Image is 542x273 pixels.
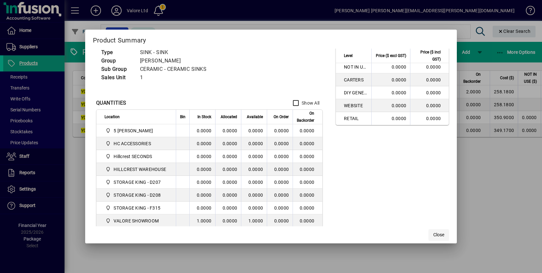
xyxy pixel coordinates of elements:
td: 0.0000 [410,73,449,86]
td: Sub Group [98,65,137,73]
span: WEBSITE [344,102,367,109]
span: DIY GENERAL [344,89,367,96]
td: 0.0000 [371,99,410,112]
td: 0.0000 [189,163,215,176]
td: 0.0000 [215,163,241,176]
span: Price ($ incl GST) [414,49,441,63]
span: STORAGE KING - D208 [105,191,169,199]
span: HILLCREST WAREHOUSE [114,166,166,173]
span: On Backorder [297,110,314,124]
span: STORAGE KING - D208 [114,192,161,198]
span: HILLCREST WAREHOUSE [105,165,169,173]
td: 0.0000 [293,163,322,176]
td: 0.0000 [189,124,215,137]
span: Hillcrest SECONDS [114,153,152,160]
td: 0.0000 [410,61,449,73]
td: 0.0000 [293,189,322,202]
td: [PERSON_NAME] [137,57,254,65]
span: STORAGE KING - D207 [114,179,161,185]
span: Hillcrest SECONDS [105,153,169,160]
span: Available [247,113,263,120]
td: 0.0000 [189,189,215,202]
td: 0.0000 [241,150,267,163]
button: Close [428,229,449,241]
span: On Order [274,113,289,120]
td: 0.0000 [293,124,322,137]
td: 0.0000 [189,150,215,163]
td: 0.0000 [189,202,215,214]
span: 0.0000 [274,205,289,211]
span: RETAIL [344,115,367,122]
td: 0.0000 [215,150,241,163]
span: Location [105,113,120,120]
td: 0.0000 [241,189,267,202]
td: 0.0000 [241,202,267,214]
td: 0.0000 [241,163,267,176]
span: Allocated [221,113,237,120]
td: 0.0000 [215,202,241,214]
td: SINK - SINK [137,48,254,57]
td: CERAMIC - CERAMIC SINKS [137,65,254,73]
span: Bin [180,113,186,120]
td: 0.0000 [241,124,267,137]
span: 0.0000 [274,218,289,223]
div: QUANTITIES [96,99,126,107]
td: 0.0000 [293,214,322,227]
span: CARTERS [344,77,367,83]
span: In Stock [197,113,211,120]
td: 0.0000 [371,112,410,125]
td: 0.0000 [215,176,241,189]
span: 0.0000 [274,167,289,172]
span: HC ACCESSORIES [105,140,169,147]
td: 0.0000 [215,214,241,227]
span: 0.0000 [274,180,289,185]
td: Group [98,57,137,65]
td: 0.0000 [293,176,322,189]
td: 1.0000 [241,214,267,227]
td: 0.0000 [410,99,449,112]
td: 0.0000 [371,73,410,86]
td: 1 [137,73,254,82]
td: Sales Unit [98,73,137,82]
span: HC ACCESSORIES [114,140,151,147]
td: 0.0000 [410,86,449,99]
td: Type [98,48,137,57]
td: 0.0000 [241,137,267,150]
td: 0.0000 [215,189,241,202]
span: VALORE SHOWROOM [105,217,169,225]
span: Price ($ excl GST) [376,52,406,59]
span: 5 [PERSON_NAME] [114,127,153,134]
label: Show All [300,100,319,106]
span: NOT IN USE [344,64,367,70]
span: STORAGE KING - D207 [105,178,169,186]
td: 0.0000 [371,86,410,99]
span: 0.0000 [274,128,289,133]
span: Level [344,52,353,59]
td: 0.0000 [241,176,267,189]
h2: Product Summary [85,30,457,48]
span: 0.0000 [274,193,289,198]
span: Close [433,231,444,238]
td: 0.0000 [371,61,410,73]
td: 0.0000 [293,202,322,214]
span: 0.0000 [274,154,289,159]
td: 0.0000 [189,137,215,150]
span: STORAGE KING - F315 [105,204,169,212]
span: VALORE SHOWROOM [114,218,159,224]
span: 5 Colombo Hamilton [105,127,169,135]
span: 0.0000 [274,141,289,146]
td: 0.0000 [189,176,215,189]
td: 0.0000 [293,150,322,163]
td: 0.0000 [215,124,241,137]
span: STORAGE KING - F315 [114,205,160,211]
td: 1.0000 [189,214,215,227]
td: 0.0000 [293,137,322,150]
td: 0.0000 [410,112,449,125]
td: 0.0000 [215,137,241,150]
